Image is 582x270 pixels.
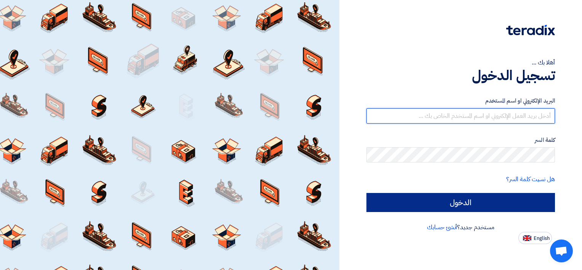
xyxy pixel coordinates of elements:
a: هل نسيت كلمة السر؟ [506,175,555,184]
a: أنشئ حسابك [427,223,457,232]
input: أدخل بريد العمل الإلكتروني او اسم المستخدم الخاص بك ... [366,108,555,124]
button: English [518,232,552,244]
img: Teradix logo [506,25,555,35]
h1: تسجيل الدخول [366,67,555,84]
input: الدخول [366,193,555,212]
div: أهلا بك ... [366,58,555,67]
div: مستخدم جديد؟ [366,223,555,232]
img: en-US.png [523,235,531,241]
span: English [534,236,550,241]
label: كلمة السر [366,136,555,145]
div: Open chat [550,239,573,262]
label: البريد الإلكتروني او اسم المستخدم [366,96,555,105]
